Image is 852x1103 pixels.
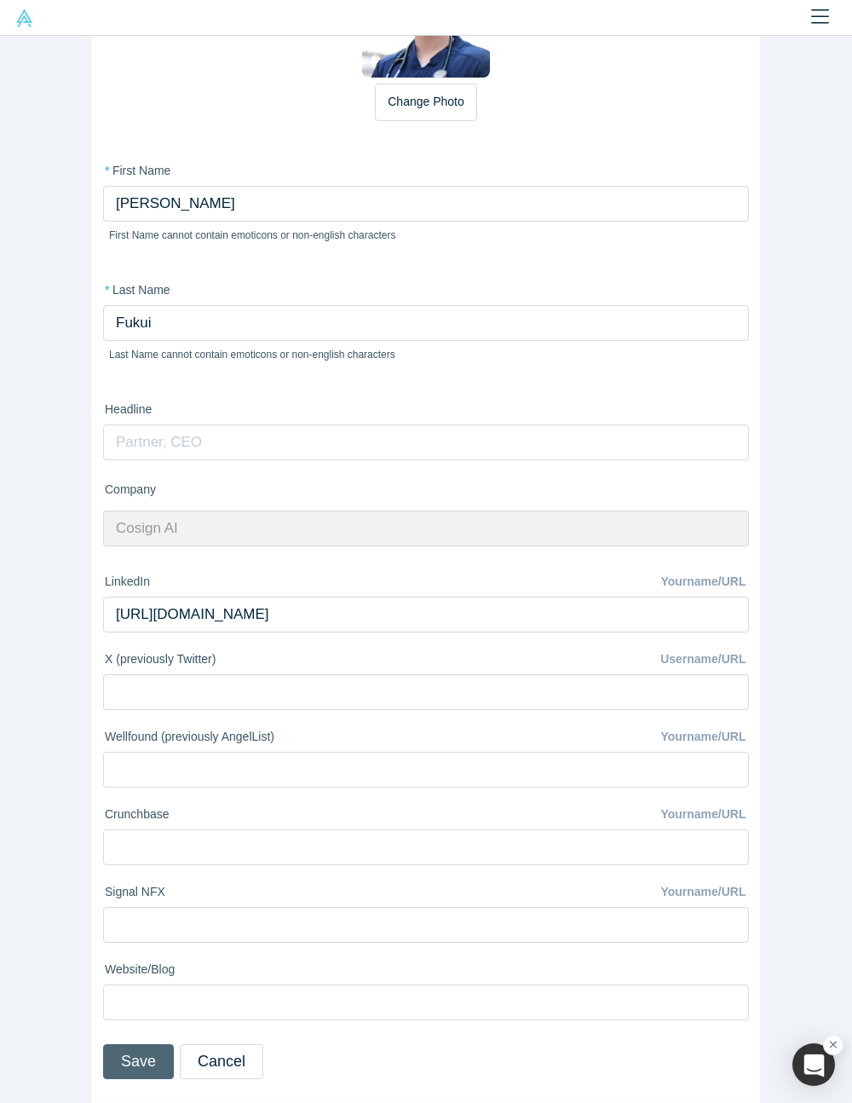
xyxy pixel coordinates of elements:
[103,877,660,901] label: Signal NFX
[660,722,749,752] div: Yourname/URL
[103,424,749,460] input: Partner, CEO
[103,644,660,668] label: X (previously Twitter)
[103,955,749,979] label: Website/Blog
[103,481,749,499] label: Company
[109,347,743,362] p: Last Name cannot contain emoticons or non-english characters
[103,281,749,299] label: Last Name
[103,1044,174,1079] button: Save
[103,401,749,419] label: Headline
[15,9,33,27] img: Alchemist Vault Logo
[103,567,660,591] label: LinkedIn
[375,84,477,121] button: Change Photo
[660,800,749,829] div: Yourname/URL
[103,162,749,180] label: First Name
[660,567,749,597] div: Yourname/URL
[109,228,743,243] p: First Name cannot contain emoticons or non-english characters
[660,877,749,907] div: Yourname/URL
[103,722,660,746] label: Wellfound (previously AngelList)
[180,1044,263,1079] button: Cancel
[660,644,749,674] div: Username/URL
[103,800,660,823] label: Crunchbase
